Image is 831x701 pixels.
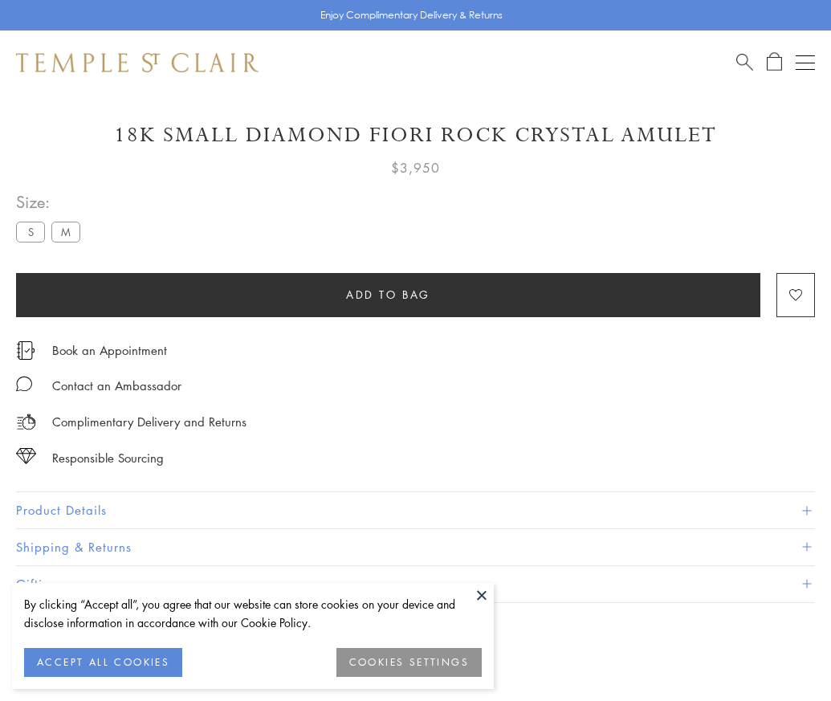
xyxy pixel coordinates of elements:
img: Temple St. Clair [16,53,259,72]
div: Contact an Ambassador [52,376,181,396]
label: S [16,222,45,242]
button: ACCEPT ALL COOKIES [24,648,182,677]
a: Book an Appointment [52,341,167,359]
img: icon_appointment.svg [16,341,35,360]
a: Search [736,52,753,72]
span: Size: [16,189,87,215]
div: Responsible Sourcing [52,448,164,468]
button: Product Details [16,492,815,528]
a: Open Shopping Bag [767,52,782,72]
p: Complimentary Delivery and Returns [52,412,246,432]
img: icon_delivery.svg [16,412,36,432]
button: COOKIES SETTINGS [336,648,482,677]
img: icon_sourcing.svg [16,448,36,464]
button: Shipping & Returns [16,529,815,565]
button: Gifting [16,566,815,602]
button: Open navigation [796,53,815,72]
button: Add to bag [16,273,760,317]
span: $3,950 [391,157,440,178]
p: Enjoy Complimentary Delivery & Returns [320,7,503,23]
img: MessageIcon-01_2.svg [16,376,32,392]
div: By clicking “Accept all”, you agree that our website can store cookies on your device and disclos... [24,595,482,632]
label: M [51,222,80,242]
h1: 18K Small Diamond Fiori Rock Crystal Amulet [16,121,815,149]
span: Add to bag [346,286,430,304]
